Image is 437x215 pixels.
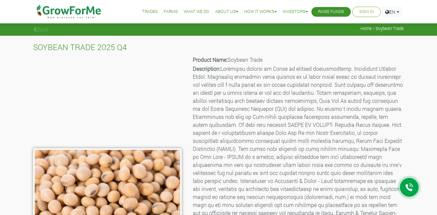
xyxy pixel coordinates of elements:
a: About Us [215,8,238,15]
a: Raise Funds [318,8,344,15]
h4: SOYBEAN TRADE 2025 Q4 [33,42,404,52]
b: Description: [193,65,221,72]
a: Trades [142,8,158,15]
b: Product Name: [193,56,228,63]
a: What We Do [184,8,209,15]
a: Sign In [359,8,374,15]
a: EN [382,7,402,17]
a: Back [33,26,48,33]
p: Soybean Trade [193,56,403,64]
a: How it Works [244,8,277,15]
a: Farms [164,8,178,15]
a: Investors [283,8,308,15]
span: Home / Soybean Trade [360,26,404,31]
